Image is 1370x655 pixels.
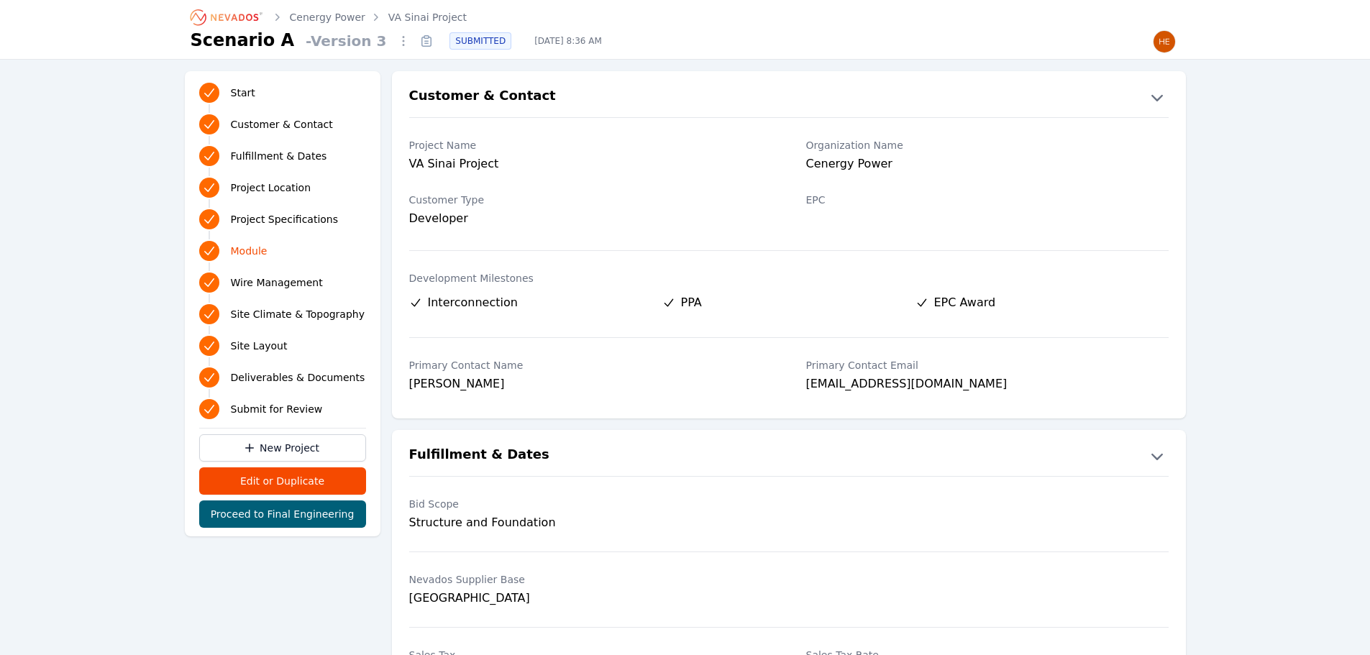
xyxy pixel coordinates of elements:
[231,275,323,290] span: Wire Management
[409,375,772,395] div: [PERSON_NAME]
[199,434,366,462] a: New Project
[231,307,365,321] span: Site Climate & Topography
[806,193,1169,207] label: EPC
[449,32,511,50] div: SUBMITTED
[409,572,772,587] label: Nevados Supplier Base
[409,271,1169,285] label: Development Milestones
[934,294,996,311] span: EPC Award
[428,294,518,311] span: Interconnection
[523,35,613,47] span: [DATE] 8:36 AM
[231,370,365,385] span: Deliverables & Documents
[199,467,366,495] button: Edit or Duplicate
[231,402,323,416] span: Submit for Review
[806,155,1169,175] div: Cenergy Power
[388,10,467,24] a: VA Sinai Project
[231,244,268,258] span: Module
[409,514,772,531] div: Structure and Foundation
[409,138,772,152] label: Project Name
[300,31,392,51] span: - Version 3
[681,294,702,311] span: PPA
[409,210,772,227] div: Developer
[409,86,556,109] h2: Customer & Contact
[409,193,772,207] label: Customer Type
[806,358,1169,372] label: Primary Contact Email
[199,500,366,528] button: Proceed to Final Engineering
[806,375,1169,395] div: [EMAIL_ADDRESS][DOMAIN_NAME]
[409,497,772,511] label: Bid Scope
[1153,30,1176,53] img: Henar Luque
[231,339,288,353] span: Site Layout
[392,86,1186,109] button: Customer & Contact
[231,117,333,132] span: Customer & Contact
[806,138,1169,152] label: Organization Name
[409,358,772,372] label: Primary Contact Name
[231,149,327,163] span: Fulfillment & Dates
[392,444,1186,467] button: Fulfillment & Dates
[290,10,365,24] a: Cenergy Power
[199,80,366,422] nav: Progress
[231,86,255,100] span: Start
[191,6,467,29] nav: Breadcrumb
[409,155,772,175] div: VA Sinai Project
[191,29,295,52] h1: Scenario A
[231,212,339,226] span: Project Specifications
[409,590,772,607] div: [GEOGRAPHIC_DATA]
[409,444,549,467] h2: Fulfillment & Dates
[231,180,311,195] span: Project Location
